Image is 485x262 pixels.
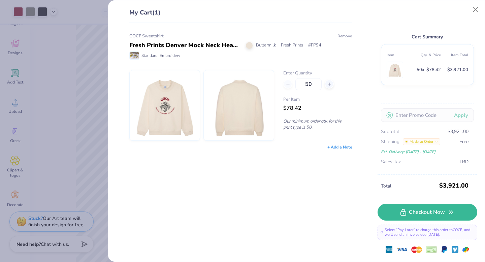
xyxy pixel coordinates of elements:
[396,244,407,255] img: visa
[411,244,422,255] img: master-card
[378,204,477,221] a: Checkout Now
[386,246,392,253] img: express
[129,41,241,50] div: Fresh Prints Denver Mock Neck Heavyweight Sweatshirt
[129,33,352,40] div: COCF Sweatshirt
[381,33,474,41] div: Cart Summary
[141,53,180,59] span: Standard: Embroidery
[426,246,437,253] img: cheque
[381,138,399,145] span: Shipping
[459,158,468,166] span: TBD
[256,42,276,49] span: Buttermilk
[414,50,441,60] th: Qty. & Price
[295,78,322,90] input: – –
[459,138,468,145] span: Free
[439,179,468,192] span: $3,921.00
[378,225,477,240] div: Select “Pay Later” to charge this order to COCF , and we’ll send an invoice due [DATE].
[281,42,303,49] span: Fresh Prints
[327,144,352,150] div: + Add a Note
[448,128,468,135] span: $3,921.00
[452,246,458,253] img: Venmo
[283,118,352,130] p: Our minimum order qty. for this print type is 50.
[381,128,399,135] span: Subtotal
[381,108,474,122] input: Enter Promo Code
[308,42,321,49] span: # FP94
[337,33,352,39] button: Remove
[283,70,352,77] label: Enter Quantity
[469,3,482,16] button: Close
[136,70,194,140] img: Fresh Prints FP94
[388,62,401,78] img: Fresh Prints FP94
[129,8,352,23] div: My Cart (1)
[381,158,401,166] span: Sales Tax
[462,246,469,253] img: GPay
[387,50,414,60] th: Item
[283,104,301,112] span: $78.42
[441,50,468,60] th: Item Total
[417,66,424,74] span: 50 x
[441,246,448,253] img: Paypal
[283,96,352,103] span: Per Item
[426,66,441,74] span: $78.42
[447,66,468,74] span: $3,921.00
[403,138,440,145] div: Made to Order
[381,183,437,190] span: Total
[130,52,139,59] img: Standard: Embroidery
[381,148,468,156] div: Est. Delivery: [DATE] - [DATE]
[210,70,268,140] img: Fresh Prints FP94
